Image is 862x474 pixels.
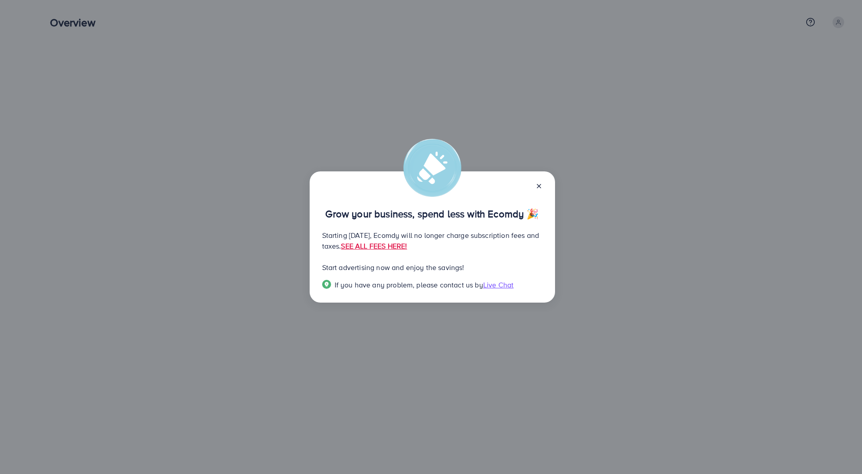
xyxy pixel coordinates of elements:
img: alert [403,139,461,197]
p: Grow your business, spend less with Ecomdy 🎉 [322,208,543,219]
p: Starting [DATE], Ecomdy will no longer charge subscription fees and taxes. [322,230,543,251]
span: Live Chat [483,280,514,290]
a: SEE ALL FEES HERE! [341,241,407,251]
span: If you have any problem, please contact us by [335,280,483,290]
p: Start advertising now and enjoy the savings! [322,262,543,273]
img: Popup guide [322,280,331,289]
